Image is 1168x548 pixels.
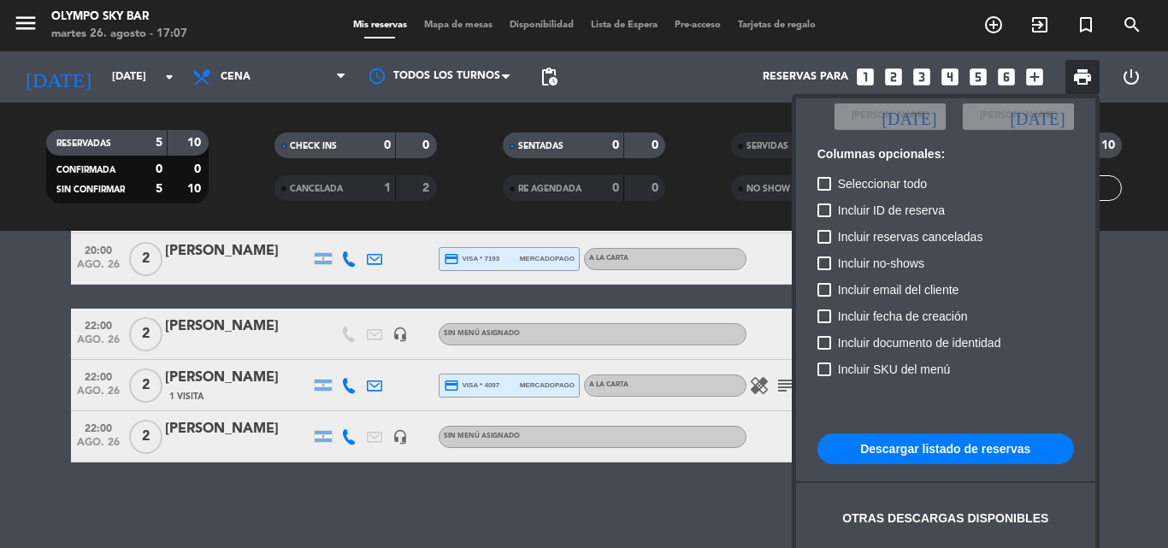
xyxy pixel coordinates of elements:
h6: Columnas opcionales: [817,147,1074,162]
i: [DATE] [1010,108,1065,125]
span: Incluir email del cliente [838,280,959,300]
span: Incluir documento de identidad [838,333,1001,353]
span: Incluir fecha de creación [838,306,968,327]
span: Incluir ID de reserva [838,200,945,221]
span: Incluir reservas canceladas [838,227,983,247]
span: Incluir no-shows [838,253,924,274]
span: print [1072,67,1093,87]
div: Otras descargas disponibles [842,509,1048,528]
span: pending_actions [539,67,559,87]
span: Incluir SKU del menú [838,359,951,380]
button: Descargar listado de reservas [817,433,1074,464]
i: [DATE] [882,108,936,125]
span: [PERSON_NAME] [852,109,929,124]
span: Seleccionar todo [838,174,927,194]
span: [PERSON_NAME] [980,109,1057,124]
